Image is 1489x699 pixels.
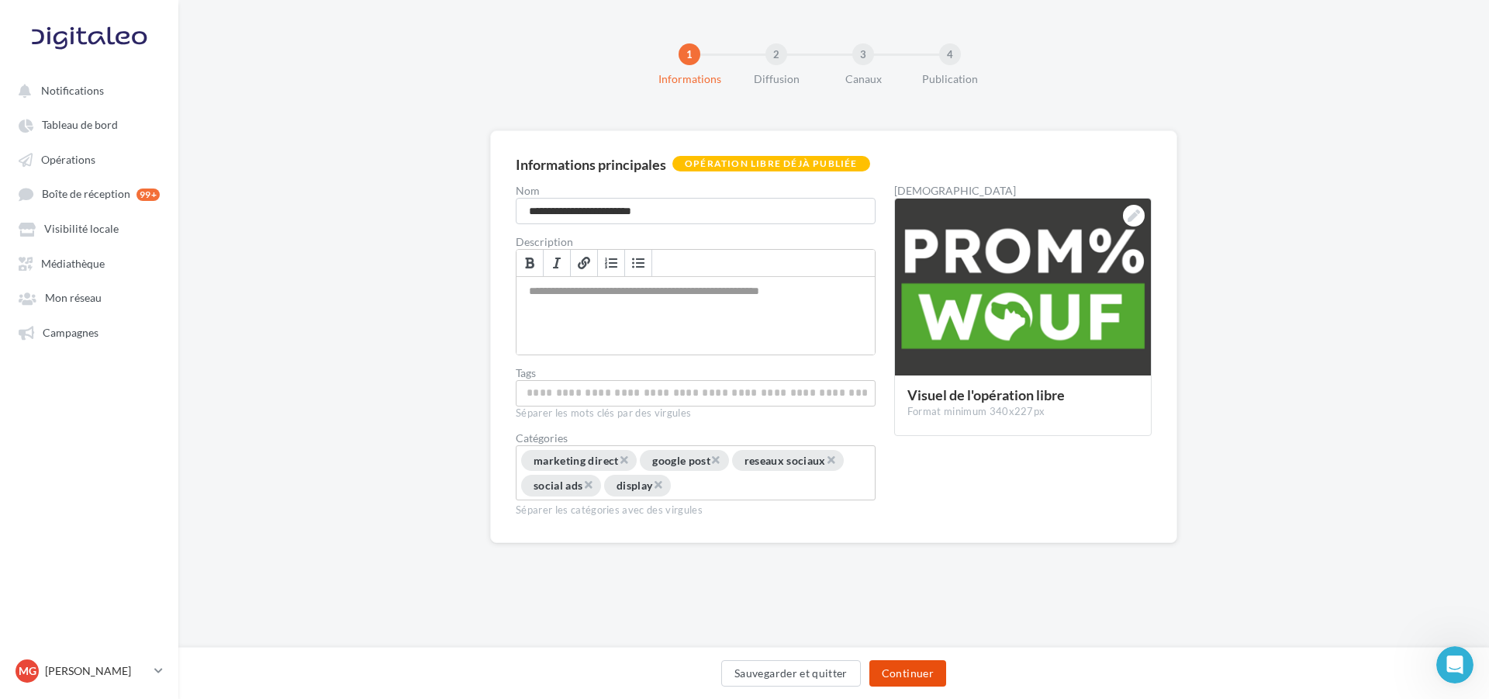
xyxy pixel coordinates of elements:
[516,277,875,355] div: Permet de préciser les enjeux de la campagne à vos affiliés
[42,119,118,132] span: Tableau de bord
[672,156,870,171] div: Opération libre déjà publiée
[534,454,619,467] span: marketing direct
[272,9,300,37] div: Fermer
[12,217,254,327] div: Si vous avez besoin d'aide supplémentaire concernant la liste noire ou son fonctionnement, n'hési...
[534,479,583,493] span: social ads
[9,214,169,242] a: Visibilité locale
[110,424,132,446] span: OK
[74,424,95,446] span: Mauvais
[12,182,250,216] div: Avons-nous répondu à votre question ?
[19,663,36,679] span: MG
[12,656,166,686] a: MG [PERSON_NAME]
[12,217,298,329] div: Service Client Digitaleo dit…
[42,188,130,201] span: Boîte de réception
[1436,646,1473,683] iframe: Intercom live chat
[571,250,598,276] a: Lien
[516,380,876,407] div: Permet aux affiliés de trouver l'opération libre plus facilement
[41,257,105,270] span: Médiathèque
[29,395,213,414] div: Notez votre conversation
[765,43,787,65] div: 2
[9,110,169,138] a: Tableau de bord
[10,9,40,39] button: go back
[25,72,285,102] div: • : contacts désactivés suite à une erreur permanente sur l'adresse mail
[544,250,571,276] a: Italique (Ctrl+I)
[826,452,835,467] span: ×
[619,452,628,467] span: ×
[31,73,118,85] b: ⚫ Hardbounce
[136,189,160,201] div: 99+
[41,84,104,97] span: Notifications
[9,249,169,277] a: Médiathèque
[9,179,169,208] a: Boîte de réception 99+
[44,12,69,36] img: Profile image for Service Client Digitaleo
[9,283,169,311] a: Mon réseau
[45,292,102,305] span: Mon réseau
[907,405,1138,419] div: Format minimum 340x227px
[9,318,169,346] a: Campagnes
[617,479,652,493] span: display
[516,157,666,171] div: Informations principales
[41,153,95,166] span: Opérations
[75,18,238,42] p: L'équipe peut également vous aider
[710,452,720,467] span: ×
[25,191,237,206] div: Avons-nous répondu à votre question ?
[653,477,662,492] span: ×
[12,182,298,217] div: Service Client Digitaleo dit…
[12,328,254,377] div: Que pensez-vous du service de Service Client Digitaleo ?
[243,9,272,39] button: Accueil
[49,508,61,521] button: Sélectionneur de fichier gif
[516,445,876,500] div: Choisissez une catégorie
[9,145,169,173] a: Opérations
[583,477,592,492] span: ×
[43,326,98,339] span: Campagnes
[516,185,876,196] label: Nom
[98,508,111,521] button: Start recording
[12,328,298,379] div: Service Client Digitaleo dit…
[900,71,1000,87] div: Publication
[516,433,876,444] div: Catégories
[25,33,285,64] div: • : contacts désactivés car ils n'ouvrent plus vos mails depuis trop longtemps
[520,384,872,402] input: Permet aux affiliés de trouver l'opération libre plus facilement
[640,71,739,87] div: Informations
[939,43,961,65] div: 4
[74,508,86,521] button: Télécharger la pièce jointe
[814,71,913,87] div: Canaux
[25,110,285,171] div: La désactivation se fait par de manière indépendante. Un contact peut être désactivé du canal ema...
[516,237,876,247] label: Description
[744,454,826,467] span: reseaux sociaux
[9,76,163,104] button: Notifications
[516,500,876,517] div: Séparer les catégories avec des virgules
[516,250,544,276] a: Gras (Ctrl+B)
[24,508,36,521] button: Sélectionneur d’emoji
[907,388,1138,402] div: Visuel de l'opération libre
[672,478,788,496] input: Choisissez une catégorie
[727,71,826,87] div: Diffusion
[45,663,148,679] p: [PERSON_NAME]
[869,660,946,687] button: Continuer
[25,227,242,318] div: Si vous avez besoin d'aide supplémentaire concernant la liste noire ou son fonctionnement, n'hési...
[894,185,1152,196] div: [DEMOGRAPHIC_DATA]
[25,337,242,368] div: Que pensez-vous du service de Service Client Digitaleo ?
[37,424,59,446] span: Terrible
[625,250,652,276] a: Insérer/Supprimer une liste à puces
[75,6,219,18] h1: Service Client Digitaleo
[721,660,861,687] button: Sauvegarder et quitter
[652,454,710,467] span: google post
[183,424,205,446] span: Formidable
[147,424,168,446] span: Très bien
[852,43,874,65] div: 3
[516,368,876,379] label: Tags
[266,502,291,527] button: Envoyer un message…
[516,407,876,420] div: Séparer les mots clés par des virgules
[44,223,119,236] span: Visibilité locale
[13,476,297,502] textarea: Envoyer un message...
[12,379,298,499] div: Service Client Digitaleo dit…
[598,250,625,276] a: Insérer/Supprimer une liste numérotée
[679,43,700,65] div: 1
